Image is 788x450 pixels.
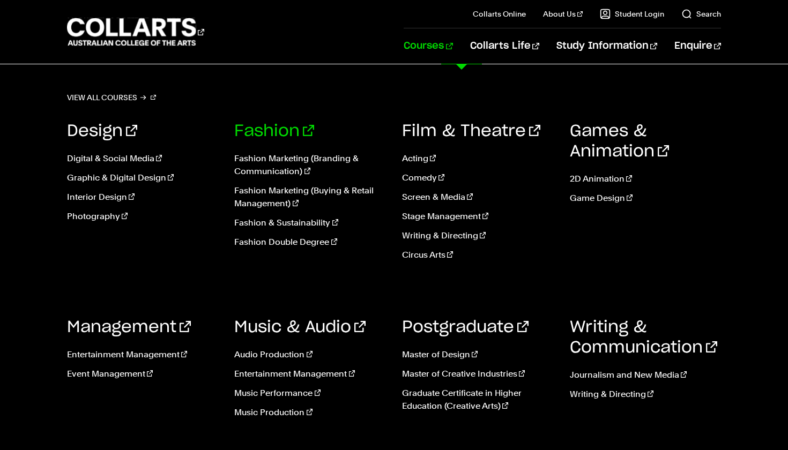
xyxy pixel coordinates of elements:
[67,171,219,184] a: Graphic & Digital Design
[402,210,554,223] a: Stage Management
[234,184,386,210] a: Fashion Marketing (Buying & Retail Management)
[404,28,452,64] a: Courses
[234,348,386,361] a: Audio Production
[402,249,554,261] a: Circus Arts
[473,9,526,19] a: Collarts Online
[234,152,386,178] a: Fashion Marketing (Branding & Communication)
[402,152,554,165] a: Acting
[402,387,554,412] a: Graduate Certificate in Higher Education (Creative Arts)
[234,367,386,380] a: Entertainment Management
[67,90,156,105] a: View all courses
[570,123,669,160] a: Games & Animation
[67,123,137,139] a: Design
[234,216,386,229] a: Fashion & Sustainability
[234,319,366,335] a: Music & Audio
[67,348,219,361] a: Entertainment Management
[67,319,191,335] a: Management
[402,171,554,184] a: Comedy
[674,28,721,64] a: Enquire
[556,28,657,64] a: Study Information
[402,348,554,361] a: Master of Design
[570,319,717,356] a: Writing & Communication
[570,192,722,205] a: Game Design
[570,388,722,401] a: Writing & Directing
[600,9,664,19] a: Student Login
[234,387,386,400] a: Music Performance
[234,123,314,139] a: Fashion
[402,191,554,204] a: Screen & Media
[234,236,386,249] a: Fashion Double Degree
[570,172,722,185] a: 2D Animation
[402,123,540,139] a: Film & Theatre
[67,210,219,223] a: Photography
[67,191,219,204] a: Interior Design
[470,28,539,64] a: Collarts Life
[67,367,219,380] a: Event Management
[681,9,721,19] a: Search
[543,9,583,19] a: About Us
[402,229,554,242] a: Writing & Directing
[234,406,386,419] a: Music Production
[402,367,554,380] a: Master of Creative Industries
[402,319,529,335] a: Postgraduate
[67,17,204,47] div: Go to homepage
[570,369,722,381] a: Journalism and New Media
[67,152,219,165] a: Digital & Social Media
